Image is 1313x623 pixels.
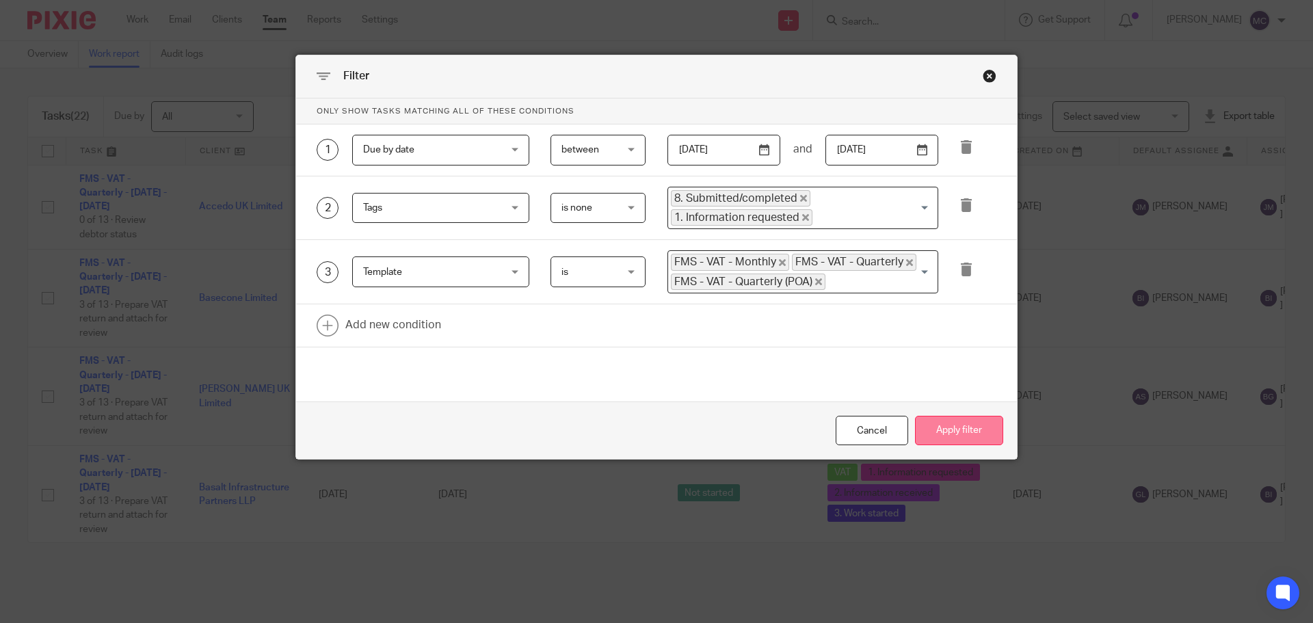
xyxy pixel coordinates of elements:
[671,209,812,226] span: 1. Information requested
[825,135,938,165] input: To date
[802,214,809,221] button: Deselect 1. Information requested
[296,98,1017,124] p: Only show tasks matching all of these conditions
[561,203,592,213] span: is none
[561,267,568,277] span: is
[906,259,913,266] button: Deselect FMS - VAT - Quarterly
[792,254,916,270] span: FMS - VAT - Quarterly
[836,416,908,445] div: Close this dialog window
[363,267,402,277] span: Template
[671,190,810,207] span: 8. Submitted/completed
[671,254,789,270] span: FMS - VAT - Monthly
[667,135,780,165] input: From date
[827,274,930,290] input: Search for option
[815,278,822,285] button: Deselect FMS - VAT - Quarterly (POA)
[793,142,812,157] span: and
[983,69,996,83] div: Close this dialog window
[671,274,825,290] span: FMS - VAT - Quarterly (POA)
[800,195,807,202] button: Deselect 8. Submitted/completed
[814,209,930,226] input: Search for option
[667,250,938,293] div: Search for option
[915,416,1003,445] button: Apply filter
[343,70,369,81] span: Filter
[317,139,339,161] div: 1
[779,259,786,266] button: Deselect FMS - VAT - Monthly
[317,261,339,283] div: 3
[317,197,339,219] div: 2
[363,145,414,155] span: Due by date
[667,187,938,230] div: Search for option
[363,203,382,213] span: Tags
[561,145,599,155] span: between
